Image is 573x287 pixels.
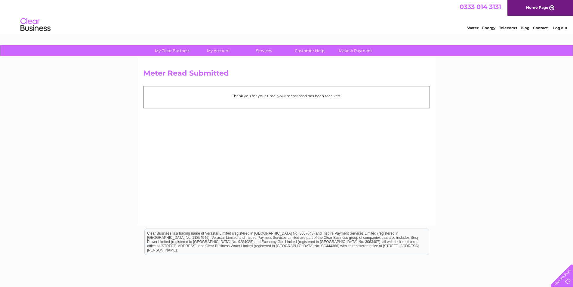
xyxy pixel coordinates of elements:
a: Log out [553,26,567,30]
img: logo.png [20,16,51,34]
a: My Account [193,45,243,56]
a: My Clear Business [148,45,197,56]
a: Blog [521,26,529,30]
a: Services [239,45,289,56]
div: Clear Business is a trading name of Verastar Limited (registered in [GEOGRAPHIC_DATA] No. 3667643... [145,3,429,29]
p: Thank you for your time, your meter read has been received. [147,93,427,99]
a: Contact [533,26,548,30]
a: Make A Payment [331,45,380,56]
a: Water [467,26,479,30]
a: Telecoms [499,26,517,30]
a: Energy [482,26,495,30]
a: Customer Help [285,45,334,56]
h2: Meter Read Submitted [143,69,430,80]
a: 0333 014 3131 [460,3,501,11]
